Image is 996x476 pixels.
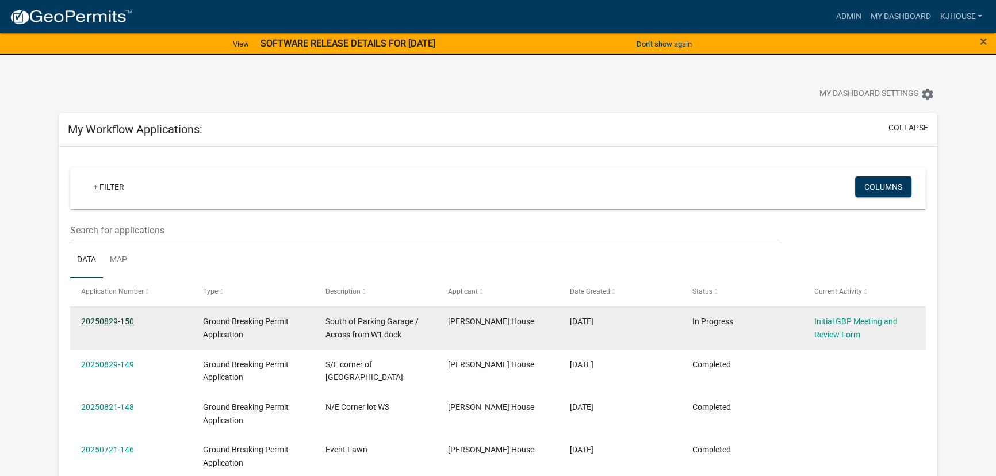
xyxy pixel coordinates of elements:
[70,242,103,279] a: Data
[819,87,918,101] span: My Dashboard Settings
[436,278,559,306] datatable-header-cell: Applicant
[325,360,403,382] span: S/E corner of 89th street
[81,360,134,369] a: 20250829-149
[84,176,133,197] a: + Filter
[203,317,289,339] span: Ground Breaking Permit Application
[81,402,134,412] a: 20250821-148
[192,278,315,306] datatable-header-cell: Type
[447,287,477,295] span: Applicant
[814,317,898,339] a: Initial GBP Meeting and Review Form
[814,287,862,295] span: Current Activity
[692,360,731,369] span: Completed
[888,122,928,134] button: collapse
[632,34,696,53] button: Don't show again
[447,402,534,412] span: Jay House
[103,242,134,279] a: Map
[980,34,987,48] button: Close
[261,38,435,49] strong: SOFTWARE RELEASE DETAILS FOR [DATE]
[980,33,987,49] span: ×
[203,445,289,467] span: Ground Breaking Permit Application
[692,287,712,295] span: Status
[70,218,781,242] input: Search for applications
[325,287,361,295] span: Description
[447,445,534,454] span: Jay House
[810,83,944,105] button: My Dashboard Settingssettings
[692,402,731,412] span: Completed
[81,287,144,295] span: Application Number
[570,445,593,454] span: 07/21/2025
[447,317,534,326] span: Jay House
[81,445,134,454] a: 20250721-146
[203,402,289,425] span: Ground Breaking Permit Application
[203,287,218,295] span: Type
[325,317,419,339] span: South of Parking Garage / Across from W1 dock
[70,278,193,306] datatable-header-cell: Application Number
[447,360,534,369] span: Jay House
[921,87,934,101] i: settings
[81,317,134,326] a: 20250829-150
[681,278,803,306] datatable-header-cell: Status
[315,278,437,306] datatable-header-cell: Description
[68,122,202,136] h5: My Workflow Applications:
[325,445,367,454] span: Event Lawn
[803,278,926,306] datatable-header-cell: Current Activity
[570,402,593,412] span: 08/21/2025
[935,6,987,28] a: kjhouse
[559,278,681,306] datatable-header-cell: Date Created
[325,402,389,412] span: N/E Corner lot W3
[831,6,865,28] a: Admin
[570,317,593,326] span: 08/29/2025
[570,360,593,369] span: 08/29/2025
[570,287,610,295] span: Date Created
[228,34,254,53] a: View
[692,317,733,326] span: In Progress
[865,6,935,28] a: My Dashboard
[692,445,731,454] span: Completed
[855,176,911,197] button: Columns
[203,360,289,382] span: Ground Breaking Permit Application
